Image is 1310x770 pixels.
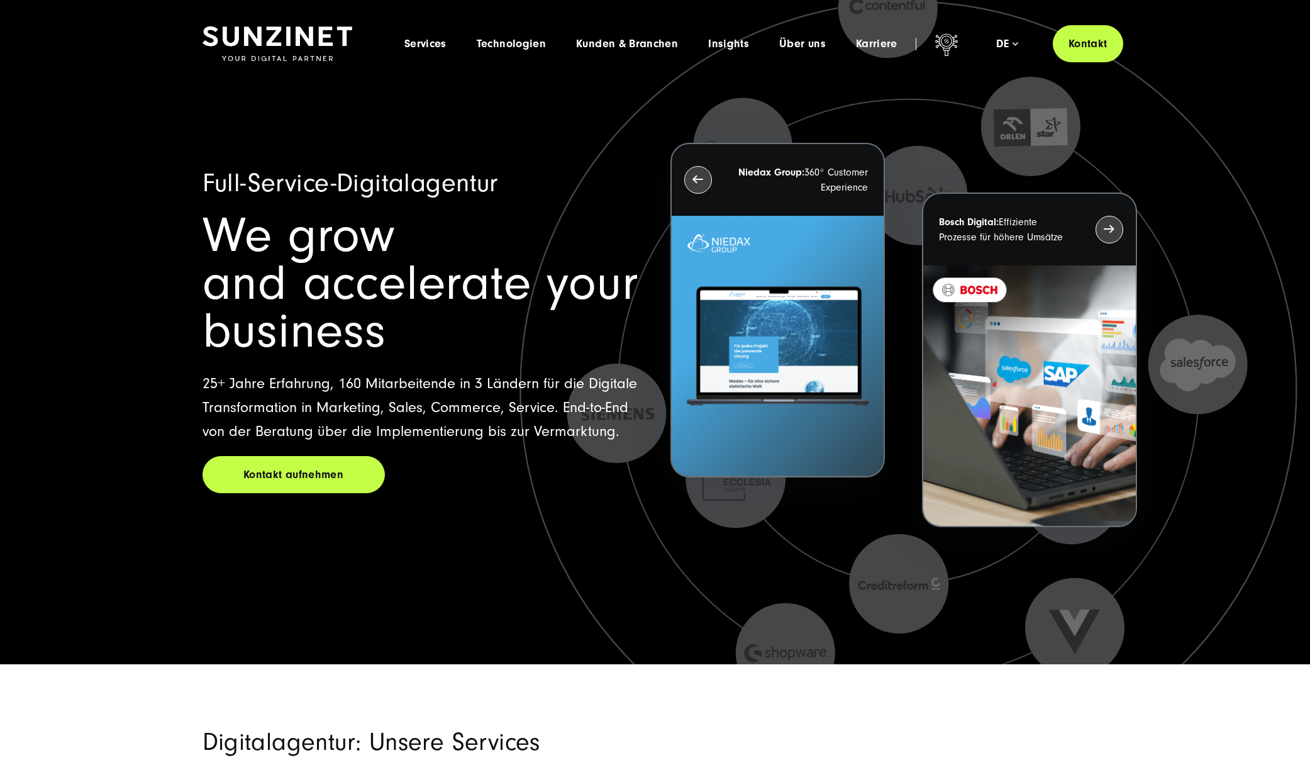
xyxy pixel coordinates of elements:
a: Kontakt [1053,25,1123,62]
p: 360° Customer Experience [735,165,868,195]
button: Bosch Digital:Effiziente Prozesse für höhere Umsätze BOSCH - Kundeprojekt - Digital Transformatio... [922,192,1136,528]
img: SUNZINET Full Service Digital Agentur [203,26,352,62]
span: Full-Service-Digitalagentur [203,169,498,198]
a: Insights [708,38,749,50]
a: Kunden & Branchen [576,38,678,50]
a: Technologien [477,38,546,50]
p: 25+ Jahre Erfahrung, 160 Mitarbeitende in 3 Ländern für die Digitale Transformation in Marketing,... [203,372,640,444]
a: Kontakt aufnehmen [203,456,385,493]
button: Niedax Group:360° Customer Experience Letztes Projekt von Niedax. Ein Laptop auf dem die Niedax W... [670,143,885,478]
img: BOSCH - Kundeprojekt - Digital Transformation Agentur SUNZINET [923,265,1135,527]
strong: Bosch Digital: [939,216,999,228]
p: Effiziente Prozesse für höhere Umsätze [939,215,1072,245]
div: de [996,38,1018,50]
a: Über uns [779,38,826,50]
img: Letztes Projekt von Niedax. Ein Laptop auf dem die Niedax Website geöffnet ist, auf blauem Hinter... [672,216,884,477]
strong: Niedax Group: [738,167,804,178]
h2: Digitalagentur: Unsere Services [203,727,800,757]
span: We grow and accelerate your business [203,208,638,359]
a: Karriere [856,38,897,50]
a: Services [404,38,447,50]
